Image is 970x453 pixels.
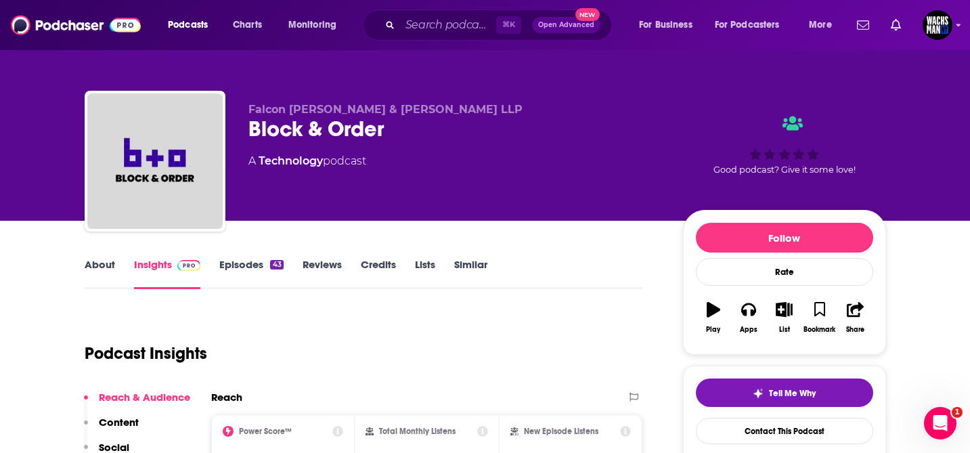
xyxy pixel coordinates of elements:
a: Show notifications dropdown [885,14,906,37]
div: A podcast [248,153,366,169]
img: User Profile [923,10,952,40]
img: tell me why sparkle [753,388,764,399]
a: Technology [259,154,323,167]
h2: New Episode Listens [524,427,598,436]
h1: Podcast Insights [85,343,207,364]
span: 1 [952,407,963,418]
button: Bookmark [802,293,837,342]
div: Rate [696,258,873,286]
button: Reach & Audience [84,391,190,416]
img: Podchaser - Follow, Share and Rate Podcasts [11,12,141,38]
img: Podchaser Pro [177,260,201,271]
span: ⌘ K [496,16,521,34]
h2: Total Monthly Listens [379,427,456,436]
iframe: Intercom live chat [924,407,956,439]
a: Contact This Podcast [696,418,873,444]
button: open menu [158,14,225,36]
button: open menu [279,14,354,36]
div: Bookmark [803,326,835,334]
div: Good podcast? Give it some love! [683,103,886,187]
a: Show notifications dropdown [852,14,875,37]
span: Monitoring [288,16,336,35]
a: InsightsPodchaser Pro [134,258,201,289]
a: Credits [361,258,396,289]
p: Content [99,416,139,429]
a: Lists [415,258,435,289]
button: Share [837,293,873,342]
a: Reviews [303,258,342,289]
span: For Business [639,16,692,35]
button: open menu [706,14,799,36]
p: Reach & Audience [99,391,190,404]
a: Episodes43 [219,258,283,289]
div: 43 [270,260,283,269]
h2: Power Score™ [239,427,292,436]
span: Good podcast? Give it some love! [713,165,856,175]
span: Podcasts [168,16,208,35]
button: Apps [731,293,766,342]
button: Show profile menu [923,10,952,40]
button: Follow [696,223,873,253]
a: About [85,258,115,289]
span: Logged in as WachsmanNY [923,10,952,40]
button: Play [696,293,731,342]
div: List [779,326,790,334]
div: Share [846,326,864,334]
button: List [766,293,801,342]
a: Charts [224,14,270,36]
span: Tell Me Why [769,388,816,399]
a: Similar [454,258,487,289]
button: Content [84,416,139,441]
button: Open AdvancedNew [532,17,600,33]
button: tell me why sparkleTell Me Why [696,379,873,407]
input: Search podcasts, credits, & more... [400,14,496,36]
div: Apps [740,326,757,334]
img: Block & Order [87,93,223,229]
button: open menu [799,14,849,36]
h2: Reach [211,391,242,404]
span: Falcon [PERSON_NAME] & [PERSON_NAME] LLP [248,103,523,116]
span: Open Advanced [538,22,594,28]
span: More [809,16,832,35]
span: For Podcasters [715,16,780,35]
div: Search podcasts, credits, & more... [376,9,625,41]
div: Play [706,326,720,334]
span: Charts [233,16,262,35]
span: New [575,8,600,21]
button: open menu [630,14,709,36]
